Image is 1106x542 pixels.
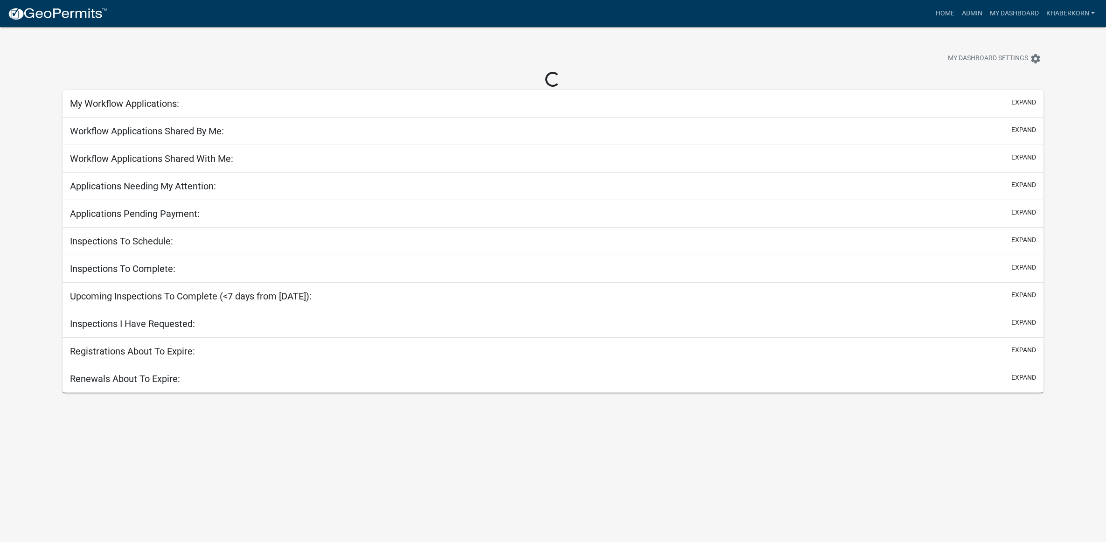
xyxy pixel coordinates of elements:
button: expand [1011,97,1036,107]
button: expand [1011,180,1036,190]
button: expand [1011,290,1036,300]
h5: Workflow Applications Shared By Me: [70,125,224,137]
h5: Inspections I Have Requested: [70,318,195,329]
button: expand [1011,263,1036,272]
i: settings [1030,53,1041,64]
h5: Inspections To Complete: [70,263,175,274]
button: expand [1011,125,1036,135]
h5: Upcoming Inspections To Complete (<7 days from [DATE]): [70,291,312,302]
button: expand [1011,318,1036,327]
button: My Dashboard Settingssettings [940,49,1049,68]
a: Admin [958,5,986,22]
h5: Registrations About To Expire: [70,346,195,357]
h5: My Workflow Applications: [70,98,179,109]
h5: Renewals About To Expire: [70,373,180,384]
button: expand [1011,208,1036,217]
h5: Applications Pending Payment: [70,208,200,219]
a: khaberkorn [1043,5,1099,22]
h5: Applications Needing My Attention: [70,181,216,192]
h5: Inspections To Schedule: [70,236,173,247]
button: expand [1011,373,1036,382]
a: My Dashboard [986,5,1043,22]
span: My Dashboard Settings [948,53,1028,64]
a: Home [932,5,958,22]
button: expand [1011,235,1036,245]
button: expand [1011,345,1036,355]
h5: Workflow Applications Shared With Me: [70,153,233,164]
button: expand [1011,153,1036,162]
